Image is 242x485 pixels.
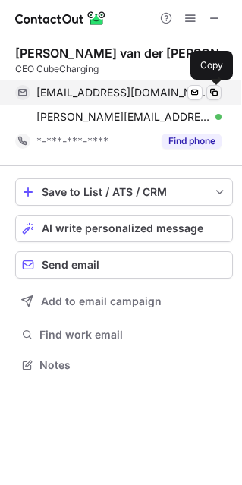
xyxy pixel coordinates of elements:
[15,46,233,61] div: [PERSON_NAME] van der [PERSON_NAME]
[41,295,162,307] span: Add to email campaign
[42,186,206,198] div: Save to List / ATS / CRM
[15,324,233,345] button: Find work email
[15,288,233,315] button: Add to email campaign
[39,358,227,372] span: Notes
[39,328,227,342] span: Find work email
[15,215,233,242] button: AI write personalized message
[36,86,210,99] span: [EMAIL_ADDRESS][DOMAIN_NAME]
[36,110,210,124] span: [PERSON_NAME][EMAIL_ADDRESS][DOMAIN_NAME]
[162,134,222,149] button: Reveal Button
[15,9,106,27] img: ContactOut v5.3.10
[15,178,233,206] button: save-profile-one-click
[15,251,233,279] button: Send email
[42,222,203,235] span: AI write personalized message
[15,354,233,376] button: Notes
[42,259,99,271] span: Send email
[15,62,233,76] div: CEO CubeCharging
